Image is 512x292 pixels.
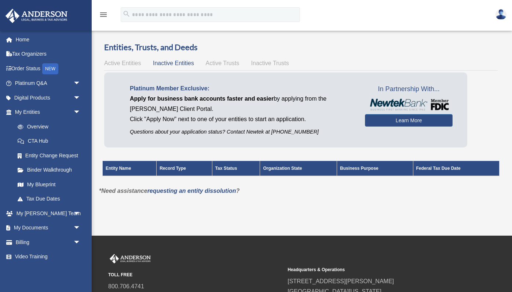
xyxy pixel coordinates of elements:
a: 800.706.4741 [108,283,144,289]
a: [STREET_ADDRESS][PERSON_NAME] [288,278,394,284]
th: Federal Tax Due Date [413,161,500,176]
a: requesting an entity dissolution [147,188,236,194]
a: Platinum Q&Aarrow_drop_down [5,76,92,91]
i: menu [99,10,108,19]
th: Tax Status [212,161,260,176]
a: Binder Walkthrough [10,163,88,177]
span: Apply for business bank accounts faster and easier [130,96,274,102]
p: Platinum Member Exclusive: [130,83,354,94]
p: Questions about your application status? Contact Newtek at [PHONE_NUMBER] [130,127,354,136]
a: Overview [10,119,84,134]
a: Order StatusNEW [5,61,92,76]
img: NewtekBankLogoSM.png [369,99,449,111]
img: Anderson Advisors Platinum Portal [3,9,70,23]
a: My [PERSON_NAME] Teamarrow_drop_down [5,206,92,221]
img: Anderson Advisors Platinum Portal [108,254,152,263]
small: Headquarters & Operations [288,266,462,274]
a: Tax Organizers [5,47,92,61]
p: Click "Apply Now" next to one of your entities to start an application. [130,114,354,124]
span: arrow_drop_down [73,206,88,221]
th: Business Purpose [337,161,413,176]
img: User Pic [495,9,506,20]
th: Entity Name [103,161,157,176]
span: Inactive Trusts [251,60,289,66]
span: arrow_drop_down [73,221,88,236]
a: menu [99,13,108,19]
th: Organization State [260,161,337,176]
a: Home [5,32,92,47]
span: arrow_drop_down [73,105,88,120]
h3: Entities, Trusts, and Deeds [104,42,498,53]
a: Learn More [365,114,453,127]
span: arrow_drop_down [73,76,88,91]
span: arrow_drop_down [73,235,88,250]
div: NEW [42,63,58,74]
span: Active Entities [104,60,141,66]
small: TOLL FREE [108,271,282,279]
th: Record Type [157,161,212,176]
a: Tax Due Dates [10,192,88,206]
span: In Partnership With... [365,83,453,95]
a: Digital Productsarrow_drop_down [5,90,92,105]
span: Inactive Entities [153,60,194,66]
a: My Entitiesarrow_drop_down [5,105,88,120]
a: Video Training [5,250,92,264]
a: My Blueprint [10,177,88,192]
a: Billingarrow_drop_down [5,235,92,250]
a: My Documentsarrow_drop_down [5,221,92,235]
em: *Need assistance ? [99,188,239,194]
i: search [122,10,131,18]
span: Active Trusts [206,60,239,66]
span: arrow_drop_down [73,90,88,105]
p: by applying from the [PERSON_NAME] Client Portal. [130,94,354,114]
a: Entity Change Request [10,148,88,163]
a: CTA Hub [10,134,88,149]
